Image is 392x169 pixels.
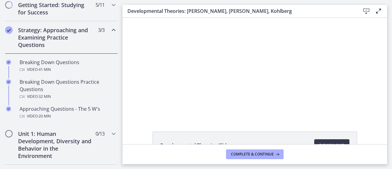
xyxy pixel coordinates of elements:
h3: Developmental Theories: [PERSON_NAME], [PERSON_NAME], Kohlberg [127,7,350,15]
span: 0 / 13 [96,130,104,137]
div: Breaking Down Questions [20,59,115,73]
i: Completed [5,26,13,34]
span: Complete & continue [231,152,274,157]
span: 3 / 3 [98,26,104,34]
span: Developmental Theories Slides [160,142,232,149]
span: Download [319,142,345,149]
div: Video [20,66,115,73]
span: · 20 min [38,113,51,120]
h2: Getting Started: Studying for Success [18,1,93,16]
div: Breaking Down Questions Practice Questions [20,78,115,100]
span: · 41 min [38,66,51,73]
h2: Strategy: Approaching and Examining Practice Questions [18,26,93,48]
button: Complete & continue [226,149,284,159]
div: Approaching Questions - The 5 W's [20,105,115,120]
i: Completed [6,106,11,111]
a: Download [314,139,349,152]
i: Completed [6,60,11,65]
span: · 32 min [38,93,51,100]
div: Video [20,113,115,120]
i: Completed [6,79,11,84]
div: Video [20,93,115,100]
span: 5 / 11 [96,1,104,9]
iframe: Video Lesson [123,18,387,117]
h2: Unit 1: Human Development, Diversity and Behavior in the Environment [18,130,93,159]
